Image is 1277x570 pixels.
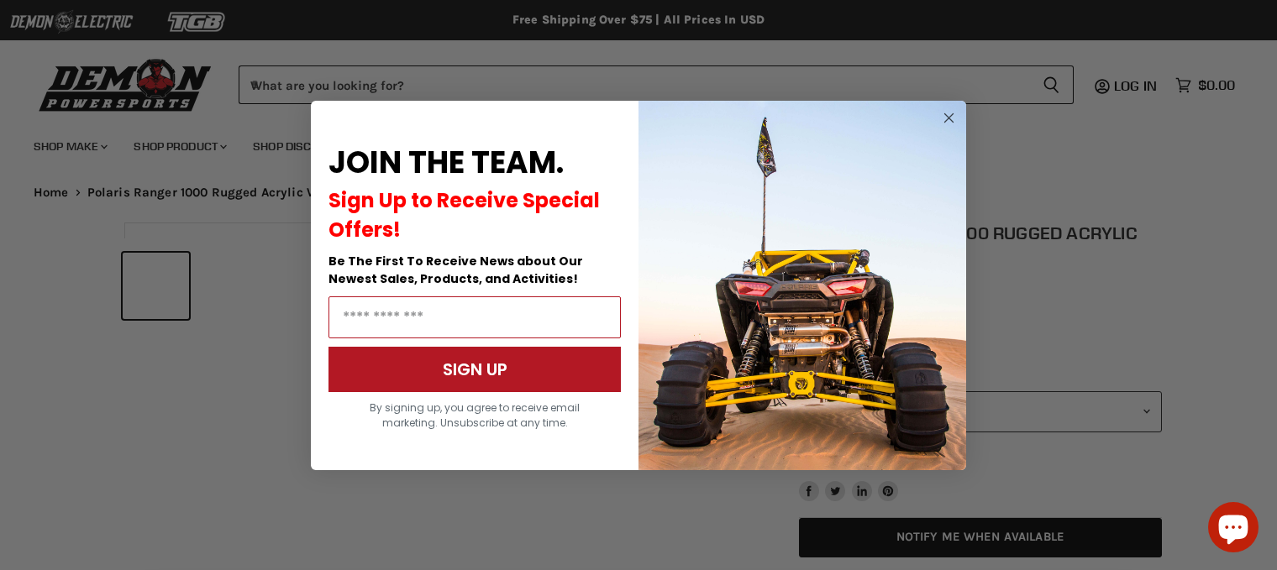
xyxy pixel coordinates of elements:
[328,141,564,184] span: JOIN THE TEAM.
[638,101,966,470] img: a9095488-b6e7-41ba-879d-588abfab540b.jpeg
[328,186,600,243] span: Sign Up to Receive Special Offers!
[328,296,621,338] input: Email Address
[328,253,583,287] span: Be The First To Receive News about Our Newest Sales, Products, and Activities!
[938,107,959,128] button: Close dialog
[328,347,621,392] button: SIGN UP
[370,400,580,430] span: By signing up, you agree to receive email marketing. Unsubscribe at any time.
[1203,502,1264,557] inbox-online-store-chat: Shopify online store chat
